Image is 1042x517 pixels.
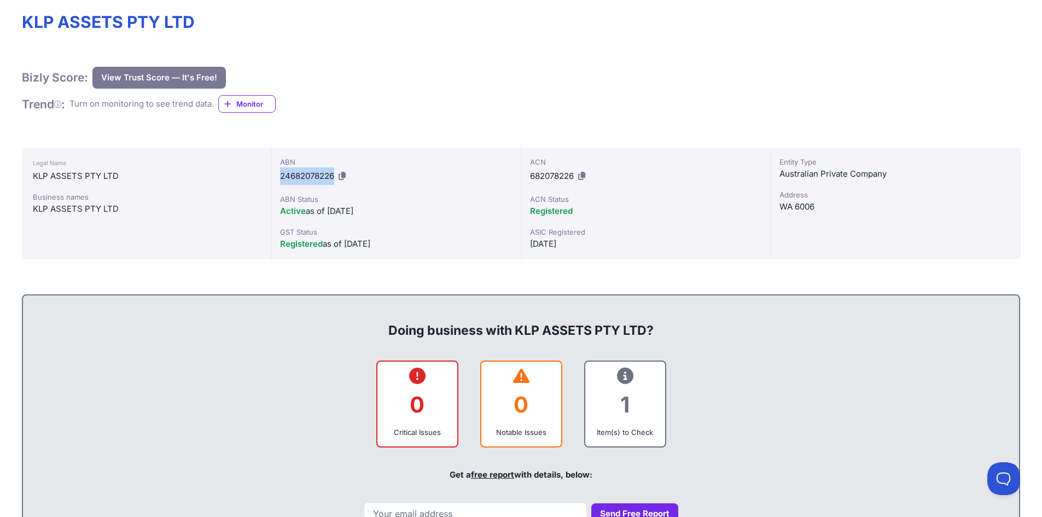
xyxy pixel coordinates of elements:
div: ASIC Registered [530,226,761,237]
div: ACN [530,156,761,167]
span: Monitor [236,98,275,109]
div: Turn on monitoring to see trend data. [69,98,214,111]
div: ACN Status [530,194,761,205]
h1: Trend : [22,97,65,112]
div: [DATE] [530,237,761,251]
div: 0 [490,382,552,427]
iframe: Toggle Customer Support [987,462,1020,495]
div: Australian Private Company [779,167,1011,181]
div: as of [DATE] [280,237,511,251]
div: ABN [280,156,511,167]
div: ABN Status [280,194,511,205]
div: Legal Name [33,156,260,170]
button: View Trust Score — It's Free! [92,67,226,89]
span: Active [280,206,306,216]
a: free report [471,469,514,480]
div: Critical Issues [386,427,449,438]
div: 1 [594,382,656,427]
div: GST Status [280,226,511,237]
div: as of [DATE] [280,205,511,218]
div: WA 6006 [779,200,1011,213]
span: 682078226 [530,171,574,181]
div: Business names [33,191,260,202]
div: Notable Issues [490,427,552,438]
div: Doing business with KLP ASSETS PTY LTD? [34,304,1008,339]
span: 24682078226 [280,171,334,181]
div: Address [779,189,1011,200]
div: KLP ASSETS PTY LTD [33,170,260,183]
span: Registered [280,239,323,249]
div: KLP ASSETS PTY LTD [33,202,260,216]
div: Entity Type [779,156,1011,167]
span: Get a with details, below: [450,469,592,480]
div: 0 [386,382,449,427]
div: Item(s) to Check [594,427,656,438]
a: Monitor [218,95,276,113]
h1: KLP ASSETS PTY LTD [22,12,1020,32]
span: Registered [530,206,573,216]
h1: Bizly Score: [22,70,88,85]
